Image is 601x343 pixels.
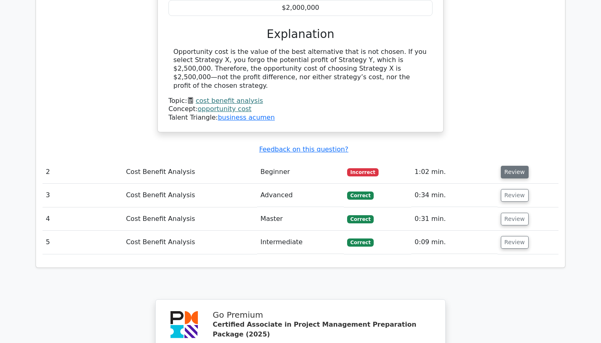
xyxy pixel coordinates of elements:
a: Feedback on this question? [259,145,348,153]
td: Cost Benefit Analysis [123,231,257,254]
td: Advanced [257,184,344,207]
div: Talent Triangle: [168,97,433,122]
button: Review [501,189,529,202]
td: 4 [43,207,123,231]
span: Incorrect [347,168,379,176]
td: Cost Benefit Analysis [123,184,257,207]
td: Cost Benefit Analysis [123,207,257,231]
button: Review [501,213,529,225]
span: Correct [347,215,374,223]
span: Correct [347,238,374,247]
div: Concept: [168,105,433,114]
td: 1:02 min. [411,160,498,184]
td: 2 [43,160,123,184]
div: Opportunity cost is the value of the best alternative that is not chosen. If you select Strategy ... [173,48,428,90]
td: Cost Benefit Analysis [123,160,257,184]
td: Beginner [257,160,344,184]
td: 0:34 min. [411,184,498,207]
div: Topic: [168,97,433,105]
button: Review [501,236,529,249]
h3: Explanation [173,27,428,41]
a: opportunity cost [198,105,252,113]
td: Master [257,207,344,231]
td: 0:31 min. [411,207,498,231]
a: business acumen [218,114,275,121]
td: 5 [43,231,123,254]
td: 0:09 min. [411,231,498,254]
a: cost benefit analysis [196,97,263,105]
td: 3 [43,184,123,207]
button: Review [501,166,529,178]
td: Intermediate [257,231,344,254]
span: Correct [347,192,374,200]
